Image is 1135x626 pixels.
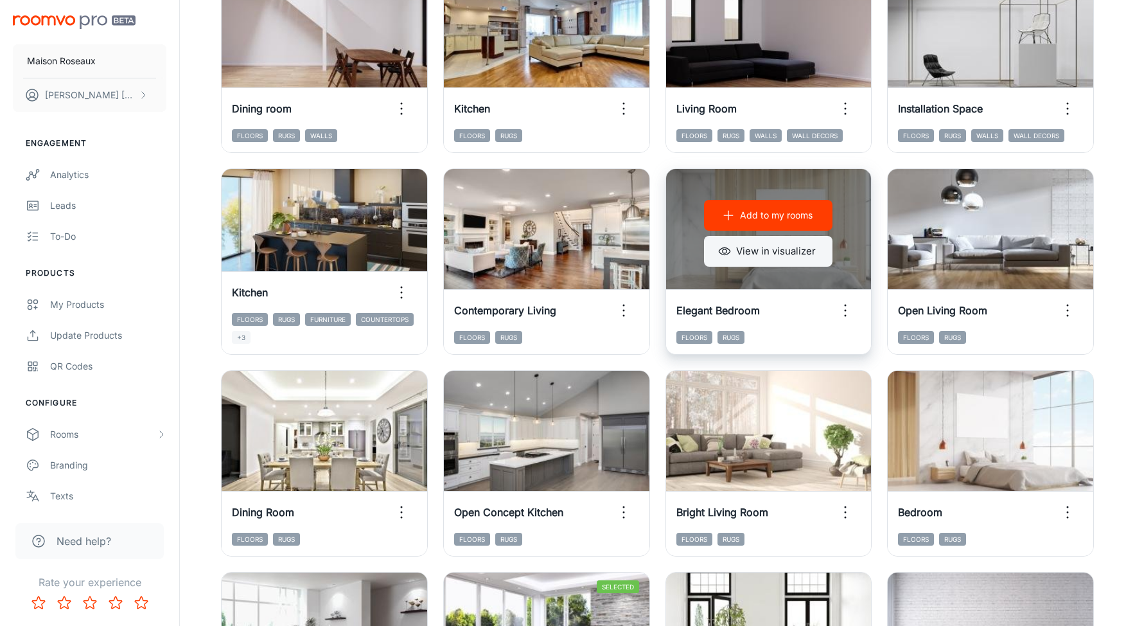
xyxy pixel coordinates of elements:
div: QR Codes [50,359,166,373]
div: Texts [50,489,166,503]
h6: Dining Room [232,505,294,520]
p: [PERSON_NAME] [PERSON_NAME] [45,88,136,102]
span: Walls [750,129,782,142]
h6: Installation Space [898,101,983,116]
span: Wall Decors [787,129,843,142]
span: Floors [898,331,934,344]
h6: Bedroom [898,505,942,520]
span: Furniture [305,313,351,326]
span: Floors [232,533,268,546]
div: Analytics [50,168,166,182]
span: Floors [454,331,490,344]
div: Update Products [50,328,166,343]
span: Walls [305,129,337,142]
button: Rate 4 star [103,590,128,616]
div: Branding [50,458,166,472]
span: Floors [676,533,712,546]
button: Rate 2 star [51,590,77,616]
p: Add to my rooms [740,208,813,222]
span: Floors [454,129,490,142]
span: Floors [232,129,268,142]
button: Rate 5 star [128,590,154,616]
h6: Elegant Bedroom [676,303,760,318]
button: Maison Roseaux [13,44,166,78]
span: Rugs [273,533,300,546]
span: Rugs [495,129,522,142]
img: Roomvo PRO Beta [13,15,136,29]
h6: Kitchen [232,285,268,300]
span: Rugs [717,129,744,142]
h6: Living Room [676,101,737,116]
h6: Dining room [232,101,292,116]
span: Wall Decors [1008,129,1064,142]
button: Rate 1 star [26,590,51,616]
span: Floors [898,129,934,142]
span: Rugs [717,331,744,344]
span: Floors [898,533,934,546]
span: Rugs [495,533,522,546]
span: +3 [232,331,251,344]
button: View in visualizer [704,236,832,267]
h6: Open Concept Kitchen [454,505,563,520]
p: Maison Roseaux [27,54,96,68]
span: Floors [232,313,268,326]
span: Floors [676,331,712,344]
div: Leads [50,199,166,213]
div: Rooms [50,427,156,442]
span: Floors [676,129,712,142]
span: Rugs [939,533,966,546]
span: Countertops [356,313,414,326]
span: Walls [971,129,1003,142]
div: My Products [50,298,166,312]
span: Floors [454,533,490,546]
button: [PERSON_NAME] [PERSON_NAME] [13,78,166,112]
h6: Open Living Room [898,303,987,318]
span: Rugs [273,313,300,326]
p: Rate your experience [10,575,169,590]
h6: Bright Living Room [676,505,768,520]
button: Rate 3 star [77,590,103,616]
span: Rugs [717,533,744,546]
h6: Kitchen [454,101,490,116]
span: Rugs [939,129,966,142]
span: Rugs [495,331,522,344]
span: Selected [597,580,639,593]
span: Need help? [57,533,111,549]
span: Rugs [273,129,300,142]
div: To-do [50,229,166,244]
h6: Contemporary Living [454,303,556,318]
span: Rugs [939,331,966,344]
button: Add to my rooms [704,200,832,231]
